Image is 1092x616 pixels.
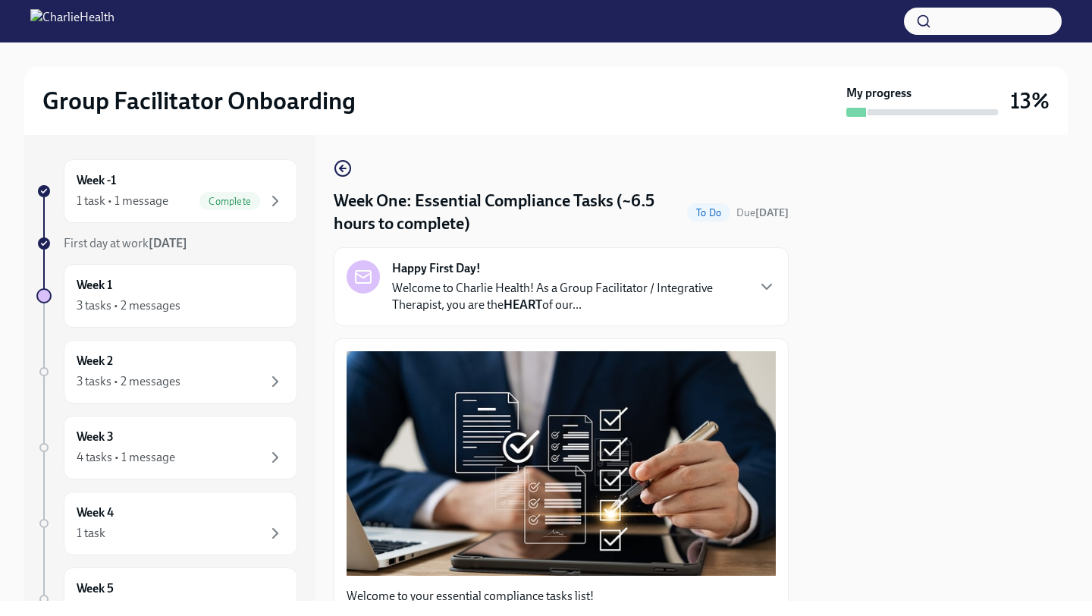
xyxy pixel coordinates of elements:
[736,206,789,219] span: Due
[42,86,356,116] h2: Group Facilitator Onboarding
[77,277,112,294] h6: Week 1
[736,206,789,220] span: September 9th, 2025 10:00
[347,351,776,575] button: Zoom image
[149,236,187,250] strong: [DATE]
[846,85,912,102] strong: My progress
[77,580,114,597] h6: Week 5
[36,340,297,404] a: Week 23 tasks • 2 messages
[77,297,180,314] div: 3 tasks • 2 messages
[30,9,115,33] img: CharlieHealth
[77,429,114,445] h6: Week 3
[64,236,187,250] span: First day at work
[77,449,175,466] div: 4 tasks • 1 message
[36,159,297,223] a: Week -11 task • 1 messageComplete
[36,235,297,252] a: First day at work[DATE]
[77,373,180,390] div: 3 tasks • 2 messages
[199,196,260,207] span: Complete
[334,190,681,235] h4: Week One: Essential Compliance Tasks (~6.5 hours to complete)
[77,353,113,369] h6: Week 2
[392,260,481,277] strong: Happy First Day!
[392,280,745,313] p: Welcome to Charlie Health! As a Group Facilitator / Integrative Therapist, you are the of our...
[77,504,114,521] h6: Week 4
[36,416,297,479] a: Week 34 tasks • 1 message
[36,264,297,328] a: Week 13 tasks • 2 messages
[1010,87,1050,115] h3: 13%
[687,207,730,218] span: To Do
[504,297,542,312] strong: HEART
[347,588,776,605] p: Welcome to your essential compliance tasks list!
[77,172,116,189] h6: Week -1
[77,525,105,542] div: 1 task
[36,492,297,555] a: Week 41 task
[755,206,789,219] strong: [DATE]
[77,193,168,209] div: 1 task • 1 message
